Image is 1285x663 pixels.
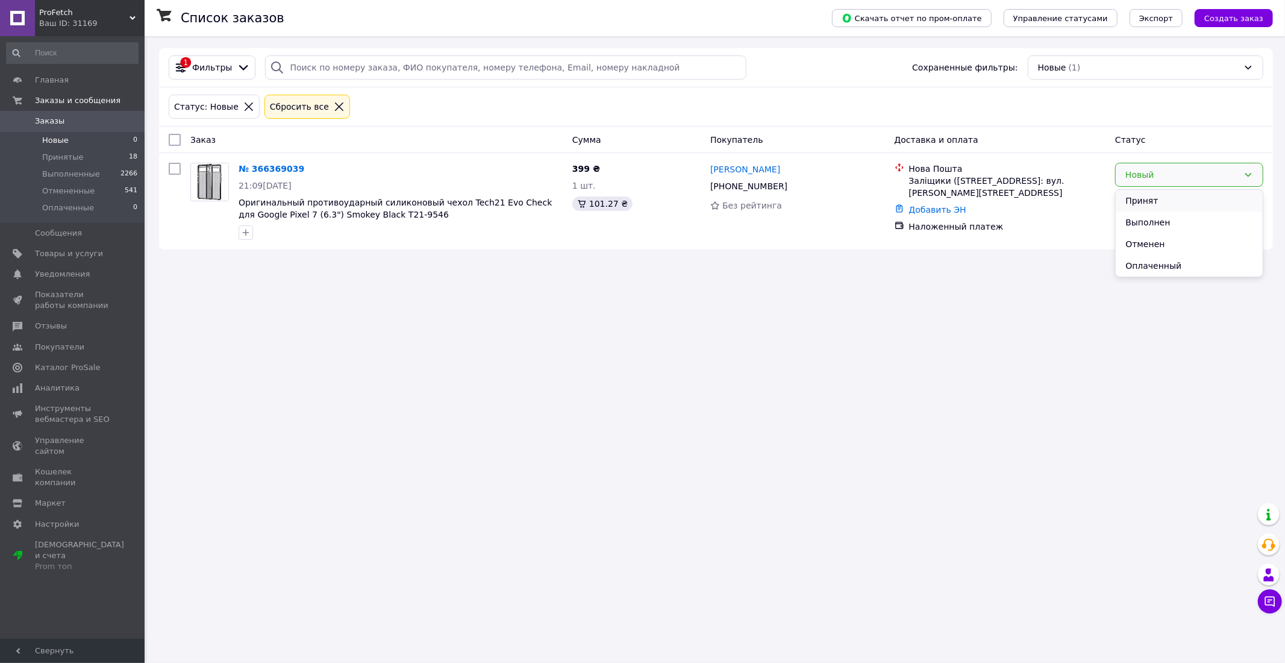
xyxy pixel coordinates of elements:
button: Экспорт [1130,9,1183,27]
li: Принят [1116,190,1263,212]
input: Поиск по номеру заказа, ФИО покупателя, номеру телефона, Email, номеру накладной [265,55,746,80]
span: Фильтры [192,61,232,74]
div: Ваш ID: 31169 [39,18,145,29]
span: Уведомления [35,269,90,280]
span: Покупатели [35,342,84,353]
span: Выполненные [42,169,100,180]
span: Без рейтинга [722,201,782,210]
span: Создать заказ [1204,14,1263,23]
span: 0 [133,203,137,213]
span: Настройки [35,519,79,530]
span: Оплаченные [42,203,94,213]
span: Принятые [42,152,84,163]
span: Управление статусами [1013,14,1108,23]
div: Наложенный платеж [909,221,1106,233]
span: 2266 [120,169,137,180]
button: Чат с покупателем [1258,589,1282,614]
span: Новые [1038,61,1066,74]
span: ProFetch [39,7,130,18]
span: Отмененные [42,186,95,196]
span: Маркет [35,498,66,509]
input: Поиск [6,42,139,64]
span: Скачать отчет по пром-оплате [842,13,982,24]
span: Инструменты вебмастера и SEO [35,403,111,425]
div: Новый [1125,168,1239,181]
div: Сбросить все [267,100,331,113]
span: 18 [129,152,137,163]
span: 0 [133,135,137,146]
span: Управление сайтом [35,435,111,457]
a: Фото товару [190,163,229,201]
a: Оригинальный противоударный силиконовый чехол Tech21 Evo Check для Google Pixel 7 (6.3") Smokey B... [239,198,552,219]
div: Prom топ [35,561,124,572]
span: Товары и услуги [35,248,103,259]
span: Доставка и оплата [895,135,978,145]
span: Экспорт [1139,14,1173,23]
a: № 366369039 [239,164,304,174]
span: [DEMOGRAPHIC_DATA] и счета [35,539,124,573]
span: Каталог ProSale [35,362,100,373]
span: Отзывы [35,321,67,331]
div: [PHONE_NUMBER] [708,178,790,195]
button: Управление статусами [1004,9,1118,27]
button: Скачать отчет по пром-оплате [832,9,992,27]
li: Оплаченный [1116,255,1263,277]
span: Аналитика [35,383,80,394]
span: 399 ₴ [572,164,600,174]
span: Заказы [35,116,64,127]
span: Сохраненные фильтры: [912,61,1018,74]
span: Новые [42,135,69,146]
a: [PERSON_NAME] [710,163,780,175]
span: Кошелек компании [35,467,111,488]
div: Нова Пошта [909,163,1106,175]
span: (1) [1069,63,1081,72]
li: Выполнен [1116,212,1263,233]
div: Статус: Новые [172,100,241,113]
li: Отменен [1116,233,1263,255]
div: 101.27 ₴ [572,196,633,211]
span: Заказ [190,135,216,145]
span: 541 [125,186,137,196]
span: Покупатель [710,135,763,145]
span: Заказы и сообщения [35,95,120,106]
h1: Список заказов [181,11,284,25]
a: Создать заказ [1183,13,1273,22]
span: Сумма [572,135,601,145]
span: Главная [35,75,69,86]
button: Создать заказ [1195,9,1273,27]
img: Фото товару [197,163,223,201]
span: 1 шт. [572,181,596,190]
span: Статус [1115,135,1146,145]
div: Заліщики ([STREET_ADDRESS]: вул. [PERSON_NAME][STREET_ADDRESS] [909,175,1106,199]
span: 21:09[DATE] [239,181,292,190]
span: Показатели работы компании [35,289,111,311]
span: Сообщения [35,228,82,239]
a: Добавить ЭН [909,205,966,215]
